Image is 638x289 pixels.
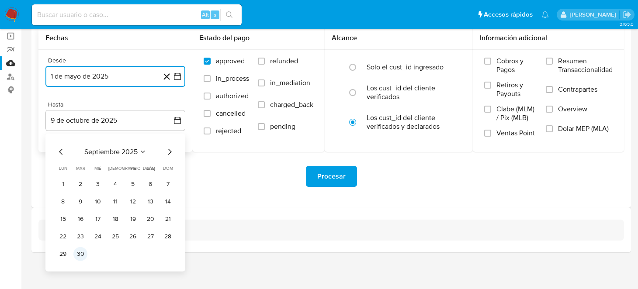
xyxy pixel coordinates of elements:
span: Accesos rápidos [484,10,533,19]
span: s [214,10,216,19]
input: Buscar usuario o caso... [32,9,242,21]
a: Salir [622,10,631,19]
a: Notificaciones [541,11,549,18]
button: search-icon [220,9,238,21]
p: brenda.morenoreyes@mercadolibre.com.mx [570,10,619,19]
span: 3.163.0 [620,21,634,28]
span: Alt [202,10,209,19]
